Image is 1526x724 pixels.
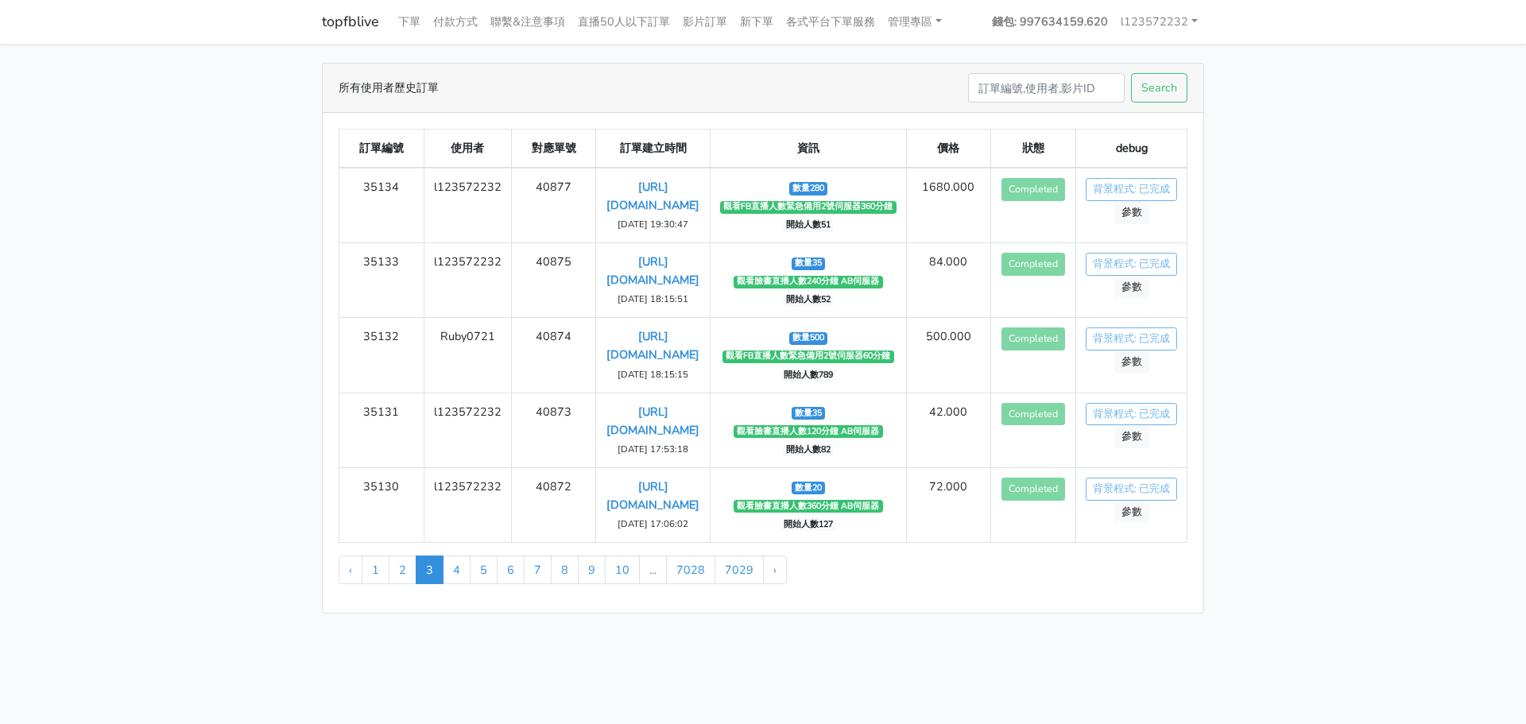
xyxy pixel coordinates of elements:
td: l123572232 [424,168,511,243]
th: 對應單號 [511,130,596,168]
td: 40875 [511,243,596,318]
input: Search [968,73,1125,103]
span: 數量20 [792,482,826,494]
td: 72.000 [906,467,991,542]
a: 直播50人以下訂單 [571,6,676,37]
a: 影片訂單 [676,6,734,37]
span: 開始人數82 [783,443,835,456]
a: 背景程式: 已完成 [1086,478,1177,501]
a: 參數 [1114,276,1149,299]
a: 背景程式: 已完成 [1086,327,1177,350]
small: [DATE] 17:06:02 [618,517,688,530]
td: l123572232 [424,393,511,467]
span: 觀看臉書直播人數240分鐘 AB伺服器 [734,276,883,288]
a: Next » [763,556,787,584]
td: 35131 [339,393,424,467]
a: [URL][DOMAIN_NAME] [606,478,699,513]
a: 各式平台下單服務 [780,6,881,37]
a: 8 [551,556,579,584]
th: 狀態 [991,130,1076,168]
a: 參數 [1114,350,1149,374]
td: 35132 [339,318,424,393]
a: 下單 [392,6,427,37]
small: [DATE] 18:15:15 [618,368,688,381]
a: 聯繫&注意事項 [484,6,571,37]
a: 新下單 [734,6,780,37]
button: Completed [1001,327,1065,350]
a: 10 [605,556,640,584]
th: 訂單編號 [339,130,424,168]
td: 40877 [511,168,596,243]
span: 觀看FB直播人數緊急備用2號伺服器60分鐘 [722,350,894,363]
a: 7028 [666,556,715,584]
a: [URL][DOMAIN_NAME] [606,179,699,213]
td: 35133 [339,243,424,318]
span: 所有使用者歷史訂單 [339,79,439,97]
a: 參數 [1114,501,1149,524]
a: « Previous [339,556,362,584]
a: 6 [497,556,525,584]
a: 2 [389,556,416,584]
span: 觀看臉書直播人數120分鐘 AB伺服器 [734,425,883,438]
span: 開始人數789 [780,369,837,381]
strong: 錢包: 997634159.620 [992,14,1108,29]
a: 參數 [1114,425,1149,448]
small: [DATE] 18:15:51 [618,292,688,305]
span: 3 [416,556,443,584]
td: l123572232 [424,467,511,542]
a: 付款方式 [427,6,484,37]
button: Completed [1001,403,1065,426]
th: debug [1076,130,1187,168]
span: 數量280 [789,182,828,195]
td: 84.000 [906,243,991,318]
a: 背景程式: 已完成 [1086,403,1177,426]
td: 42.000 [906,393,991,467]
a: topfblive [322,6,379,37]
td: 40874 [511,318,596,393]
a: [URL][DOMAIN_NAME] [606,254,699,288]
a: 背景程式: 已完成 [1086,253,1177,276]
a: 7029 [715,556,764,584]
a: [URL][DOMAIN_NAME] [606,404,699,438]
span: 觀看FB直播人數緊急備用2號伺服器360分鐘 [720,201,897,214]
td: 35134 [339,168,424,243]
a: 錢包: 997634159.620 [986,6,1114,37]
td: 40872 [511,467,596,542]
small: [DATE] 19:30:47 [618,218,688,230]
td: 500.000 [906,318,991,393]
th: 訂單建立時間 [596,130,711,168]
td: 40873 [511,393,596,467]
a: 5 [470,556,498,584]
a: 7 [524,556,552,584]
a: 管理專區 [881,6,948,37]
a: 背景程式: 已完成 [1086,178,1177,201]
button: Completed [1001,178,1065,201]
span: 開始人數127 [780,518,837,531]
small: [DATE] 17:53:18 [618,443,688,455]
span: 數量35 [792,257,826,270]
button: Completed [1001,478,1065,501]
th: 資訊 [711,130,907,168]
a: 9 [578,556,606,584]
button: Completed [1001,253,1065,276]
span: 數量35 [792,407,826,420]
a: [URL][DOMAIN_NAME] [606,328,699,362]
span: 開始人數52 [783,294,835,307]
a: 參數 [1114,201,1149,224]
th: 價格 [906,130,991,168]
button: Search [1131,73,1187,103]
a: l123572232 [1114,6,1204,37]
span: 開始人數51 [783,219,835,232]
a: 1 [362,556,389,584]
th: 使用者 [424,130,511,168]
td: Ruby0721 [424,318,511,393]
span: 數量500 [789,332,828,345]
td: 35130 [339,467,424,542]
td: l123572232 [424,243,511,318]
span: 觀看臉書直播人數360分鐘 AB伺服器 [734,500,883,513]
a: 4 [443,556,471,584]
td: 1680.000 [906,168,991,243]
